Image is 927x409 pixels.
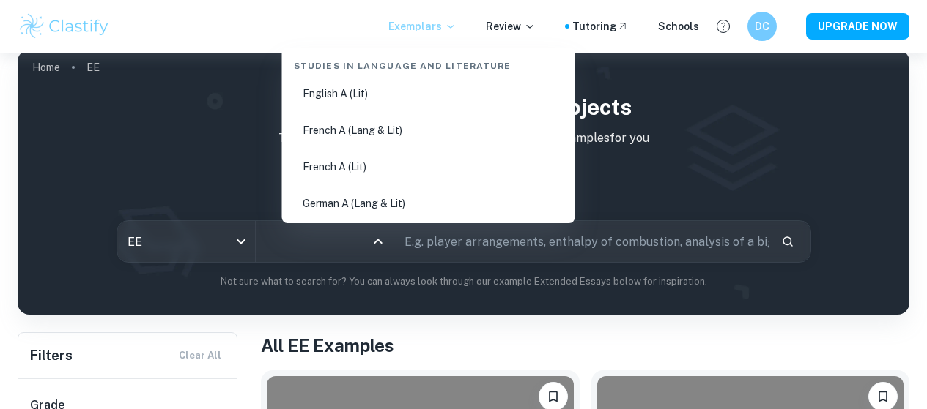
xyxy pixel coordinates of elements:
li: French A (Lit) [288,150,569,184]
li: German A (Lang & Lit) [288,187,569,220]
button: UPGRADE NOW [806,13,909,40]
img: Clastify logo [18,12,111,41]
h6: Filters [30,345,73,366]
h6: DC [754,18,771,34]
button: DC [747,12,777,41]
p: EE [86,59,100,75]
p: Type a search phrase to find the most relevant EE examples for you [29,130,898,147]
a: Schools [658,18,699,34]
a: Home [32,57,60,78]
button: Close [368,231,388,252]
p: Not sure what to search for? You can always look through our example Extended Essays below for in... [29,274,898,289]
p: Review [486,18,536,34]
div: Studies in Language and Literature [288,48,569,78]
button: Search [775,229,800,254]
li: English A (Lit) [288,77,569,110]
h1: All EE Examples [261,332,909,359]
h1: IB EE examples for all subjects [29,91,898,124]
li: French A (Lang & Lit) [288,113,569,147]
div: EE [117,221,255,262]
button: Help and Feedback [711,14,736,39]
input: E.g. player arrangements, enthalpy of combustion, analysis of a big city... [394,221,769,262]
p: Exemplars [388,18,457,34]
a: Tutoring [572,18,629,34]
